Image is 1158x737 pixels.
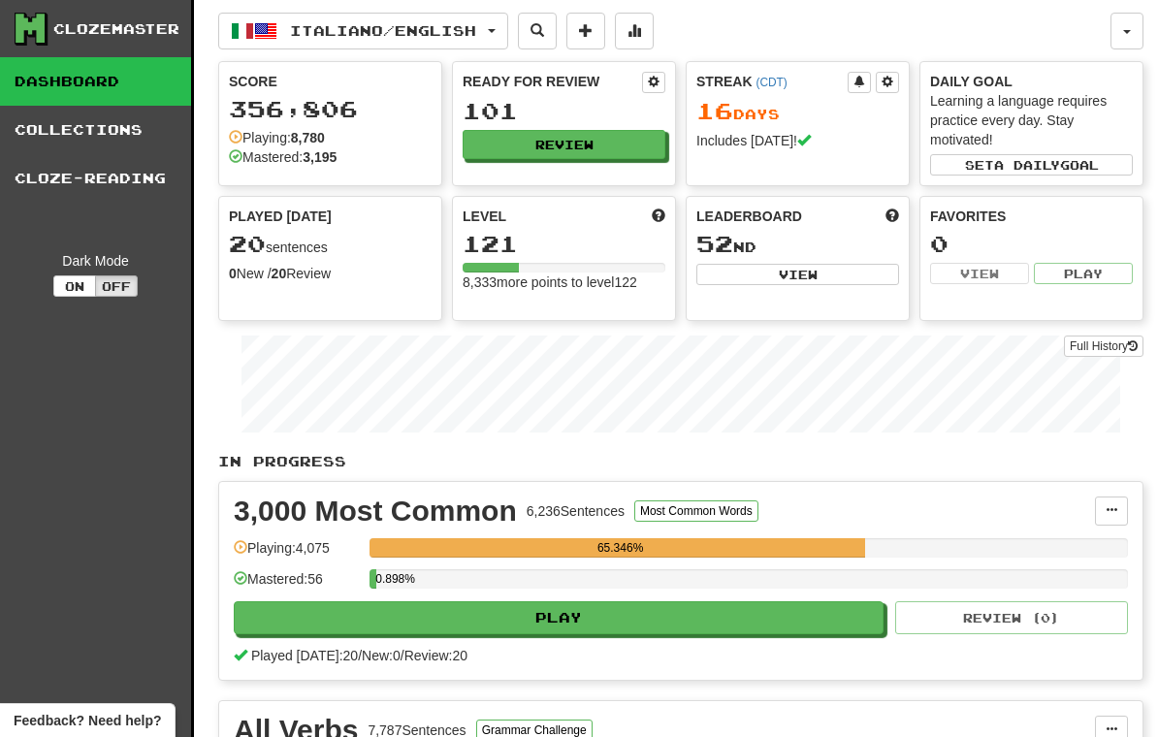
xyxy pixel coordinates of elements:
[930,154,1133,176] button: Seta dailygoal
[375,538,865,558] div: 65.346%
[930,72,1133,91] div: Daily Goal
[218,452,1143,471] p: In Progress
[756,76,787,89] a: (CDT)
[234,601,884,634] button: Play
[696,230,733,257] span: 52
[229,97,432,121] div: 356,806
[229,264,432,283] div: New / Review
[930,263,1029,284] button: View
[696,72,848,91] div: Streak
[272,266,287,281] strong: 20
[527,501,625,521] div: 6,236 Sentences
[930,91,1133,149] div: Learning a language requires practice every day. Stay motivated!
[696,264,899,285] button: View
[229,266,237,281] strong: 0
[358,648,362,663] span: /
[652,207,665,226] span: Score more points to level up
[15,251,177,271] div: Dark Mode
[53,19,179,39] div: Clozemaster
[463,207,506,226] span: Level
[375,569,376,589] div: 0.898%
[229,232,432,257] div: sentences
[518,13,557,49] button: Search sentences
[14,711,161,730] span: Open feedback widget
[696,232,899,257] div: nd
[885,207,899,226] span: This week in points, UTC
[696,131,899,150] div: Includes [DATE]!
[229,147,337,167] div: Mastered:
[251,648,358,663] span: Played [DATE]: 20
[95,275,138,297] button: Off
[1064,336,1143,357] a: Full History
[895,601,1128,634] button: Review (0)
[53,275,96,297] button: On
[696,97,733,124] span: 16
[229,207,332,226] span: Played [DATE]
[994,158,1060,172] span: a daily
[463,99,665,123] div: 101
[218,13,508,49] button: Italiano/English
[566,13,605,49] button: Add sentence to collection
[291,130,325,145] strong: 8,780
[930,232,1133,256] div: 0
[696,207,802,226] span: Leaderboard
[930,207,1133,226] div: Favorites
[229,230,266,257] span: 20
[234,569,360,601] div: Mastered: 56
[463,272,665,292] div: 8,333 more points to level 122
[634,500,758,522] button: Most Common Words
[234,497,517,526] div: 3,000 Most Common
[303,149,337,165] strong: 3,195
[615,13,654,49] button: More stats
[401,648,404,663] span: /
[1034,263,1133,284] button: Play
[696,99,899,124] div: Day s
[229,72,432,91] div: Score
[404,648,467,663] span: Review: 20
[463,232,665,256] div: 121
[234,538,360,570] div: Playing: 4,075
[362,648,401,663] span: New: 0
[463,72,642,91] div: Ready for Review
[463,130,665,159] button: Review
[229,128,325,147] div: Playing:
[290,22,476,39] span: Italiano / English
